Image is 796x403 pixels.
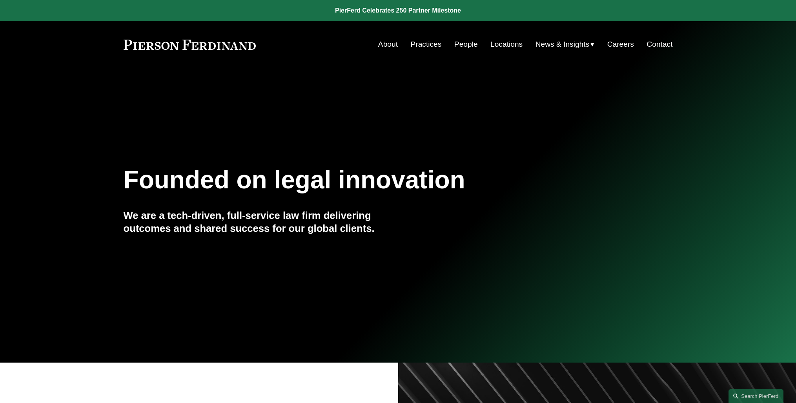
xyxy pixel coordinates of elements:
h4: We are a tech-driven, full-service law firm delivering outcomes and shared success for our global... [124,209,398,235]
a: Contact [647,37,672,52]
a: People [454,37,478,52]
a: folder dropdown [536,37,595,52]
a: Locations [490,37,523,52]
a: Practices [410,37,441,52]
span: News & Insights [536,38,590,51]
a: Careers [607,37,634,52]
h1: Founded on legal innovation [124,166,581,194]
a: About [378,37,398,52]
a: Search this site [729,389,783,403]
